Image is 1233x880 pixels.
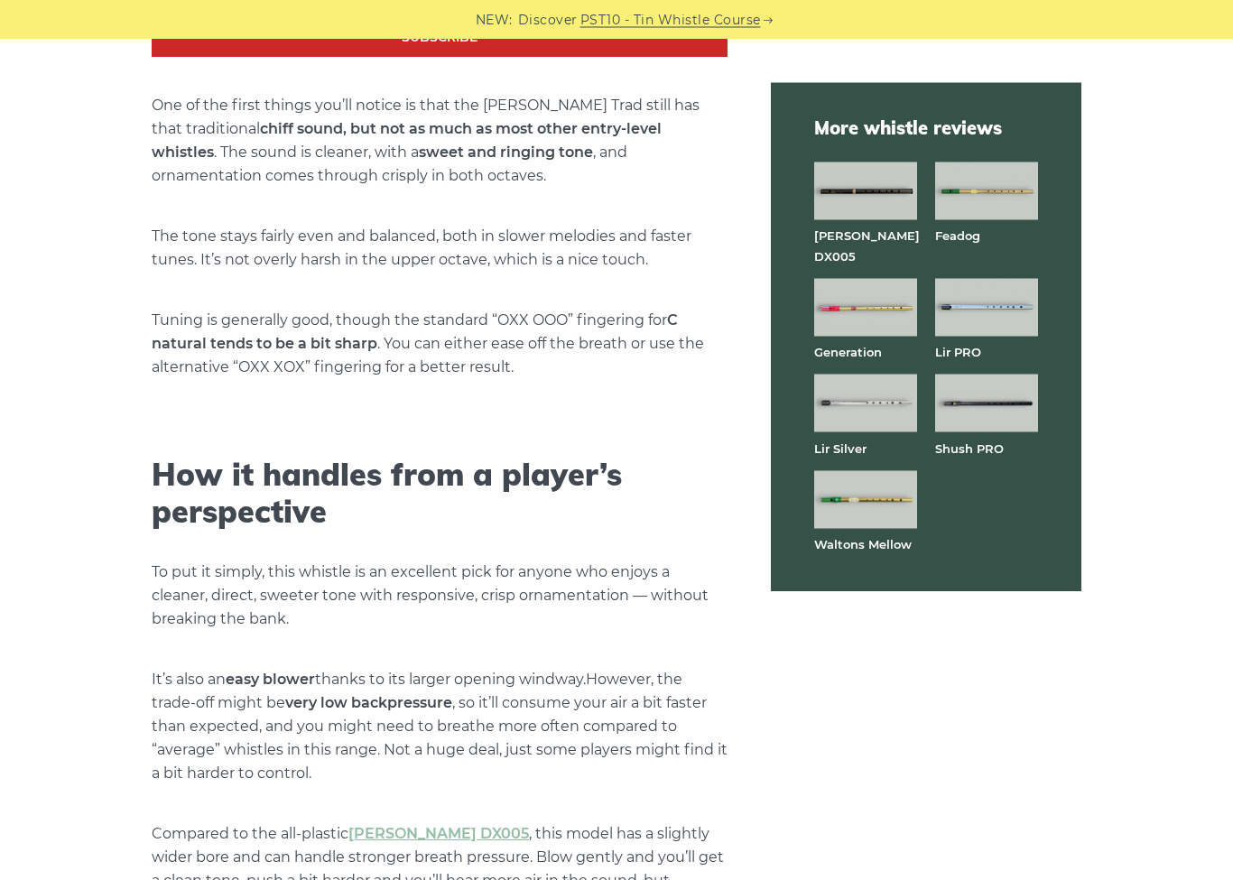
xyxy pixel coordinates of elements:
span: However, the trade-off might be , so it’ll consume your air a bit faster than expected, and you m... [152,672,707,759]
img: Feadog brass tin whistle full front view [935,162,1038,220]
a: Generation [814,345,882,359]
img: Generation brass tin whistle full front view [814,279,917,337]
span: Discover [518,10,578,31]
p: To put it simply, this whistle is an excellent pick for anyone who enjoys a cleaner, direct, swee... [152,561,728,632]
strong: very low backpressure [285,695,452,712]
p: It’s also an thanks to its larger opening windway. istles in this range. Not a huge deal, just so... [152,669,728,786]
p: Tuning is generally good, though the standard “OXX OOO” fingering for . You can either ease off t... [152,310,728,380]
img: Shuh PRO tin whistle full front view [935,375,1038,432]
strong: easy blower [226,672,315,689]
img: Dixon DX005 tin whistle full front view [814,162,917,220]
a: [PERSON_NAME] DX005 [348,826,529,843]
strong: sweet and ringing tone [419,144,593,162]
span: More whistle reviews [814,116,1038,141]
a: PST10 - Tin Whistle Course [580,10,761,31]
a: [PERSON_NAME] DX005 [814,228,920,263]
a: Shush PRO [935,441,1004,456]
a: Feadog [935,228,980,243]
img: Lir PRO aluminum tin whistle full front view [935,279,1038,337]
strong: chiff sound, but not as much as most other entry-level whistles [152,121,662,162]
a: Lir PRO [935,345,981,359]
span: NEW: [476,10,513,31]
strong: C natural tends to be a bit sharp [152,312,678,353]
a: Waltons Mellow [814,537,912,551]
img: Waltons Mellow tin whistle full front view [814,471,917,529]
p: One of the first things you’ll notice is that the [PERSON_NAME] Trad still has that traditional .... [152,95,728,189]
a: Lir Silver [814,441,867,456]
h2: How it handles from a player’s perspective [152,458,728,532]
img: Lir Silver tin whistle full front view [814,375,917,432]
p: The tone stays fairly even and balanced, both in slower melodies and faster tunes. It’s not overl... [152,226,728,273]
